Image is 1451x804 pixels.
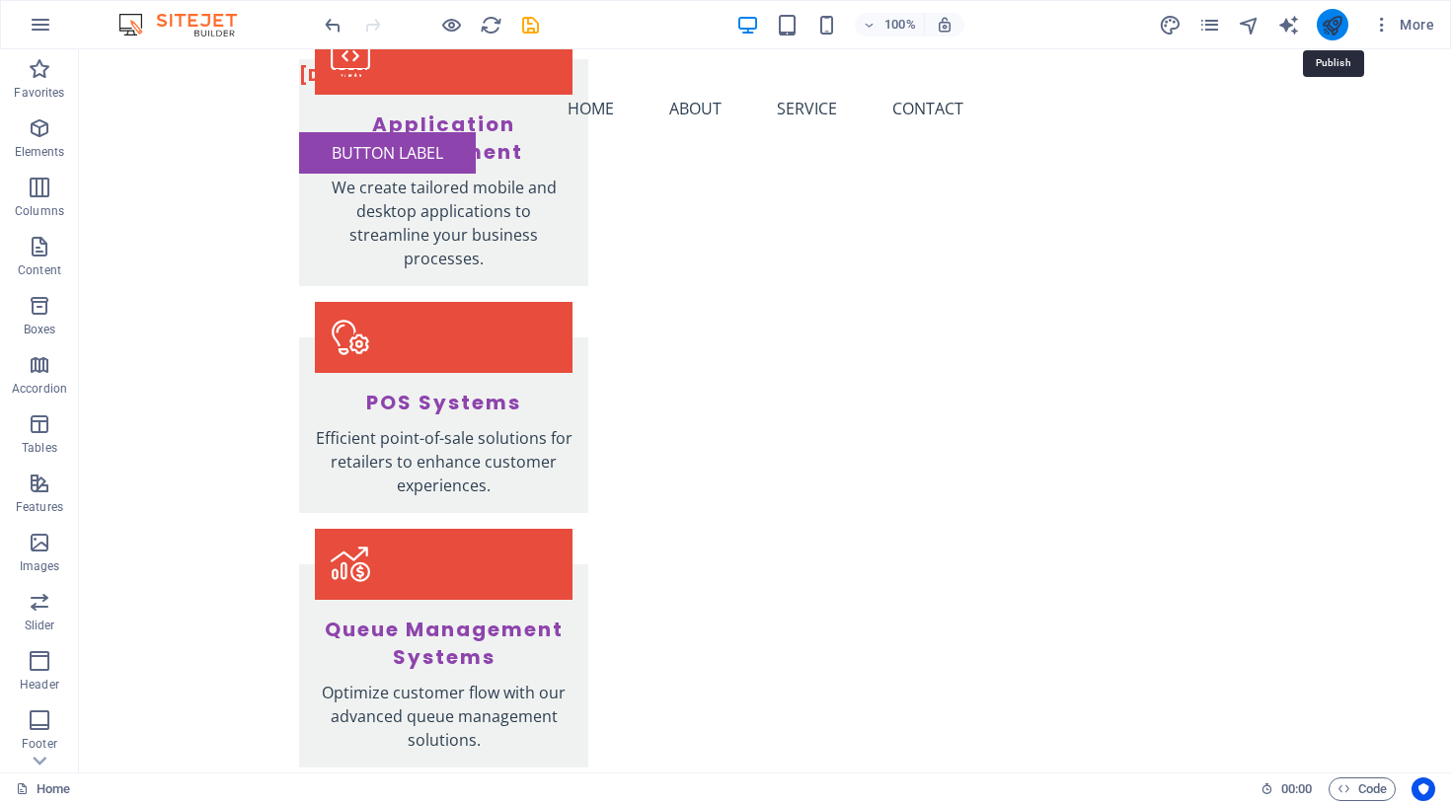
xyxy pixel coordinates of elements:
[1317,9,1348,40] button: publish
[15,144,65,160] p: Elements
[322,14,344,37] i: Undo: Delete elements (Ctrl+Z)
[1198,13,1222,37] button: pages
[1238,14,1260,37] i: Navigator
[12,381,67,397] p: Accordion
[16,777,70,801] a: Click to cancel selection. Double-click to open Pages
[936,16,954,34] i: On resize automatically adjust zoom level to fit chosen device.
[1238,13,1261,37] button: navigator
[1277,13,1301,37] button: text_generator
[480,14,502,37] i: Reload page
[20,558,60,574] p: Images
[25,618,55,633] p: Slider
[479,13,502,37] button: reload
[1295,781,1298,796] span: :
[14,85,64,101] p: Favorites
[15,203,64,219] p: Columns
[1159,14,1182,37] i: Design (Ctrl+Alt+Y)
[1372,15,1434,35] span: More
[439,13,463,37] button: Click here to leave preview mode and continue editing
[518,13,542,37] button: save
[1159,13,1183,37] button: design
[855,13,925,37] button: 100%
[1281,777,1312,801] span: 00 00
[16,499,63,515] p: Features
[1364,9,1442,40] button: More
[1412,777,1435,801] button: Usercentrics
[519,14,542,37] i: Save (Ctrl+S)
[18,262,61,278] p: Content
[1277,14,1300,37] i: AI Writer
[1198,14,1221,37] i: Pages (Ctrl+Alt+S)
[1260,777,1313,801] h6: Session time
[114,13,262,37] img: Editor Logo
[884,13,916,37] h6: 100%
[1329,777,1396,801] button: Code
[22,440,57,456] p: Tables
[22,736,57,752] p: Footer
[321,13,344,37] button: undo
[1337,777,1387,801] span: Code
[20,677,59,693] p: Header
[24,322,56,337] p: Boxes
